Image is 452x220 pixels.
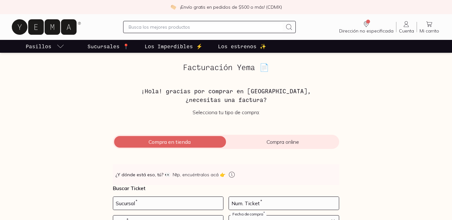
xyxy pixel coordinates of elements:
a: Los estrenos ✨ [217,40,267,53]
strong: ¿Y dónde está eso, tú? [115,171,170,178]
a: Cuenta [396,20,417,34]
span: Compra en tienda [113,139,226,145]
a: Sucursales 📍 [86,40,131,53]
p: Los estrenos ✨ [218,42,266,50]
a: Mi carrito [417,20,442,34]
span: 👀 [165,171,170,178]
p: Los Imperdibles ⚡️ [145,42,203,50]
span: Compra online [226,139,339,145]
p: Buscar Ticket [113,185,339,191]
input: Busca los mejores productos [129,23,283,31]
a: Los Imperdibles ⚡️ [143,40,204,53]
a: pasillo-todos-link [24,40,66,53]
a: Dirección no especificada [337,20,396,34]
img: check [170,4,176,10]
span: Dirección no especificada [339,28,393,34]
p: Pasillos [26,42,51,50]
span: Mi carrito [420,28,439,34]
p: Selecciona tu tipo de compra: [113,109,339,115]
p: Sucursales 📍 [87,42,129,50]
h2: Facturación Yema 📄 [113,63,339,71]
label: Fecha de compra [231,212,267,216]
p: ¡Envío gratis en pedidos de $500 o más! (CDMX) [180,4,282,10]
input: 728 [113,197,223,210]
input: 123 [229,197,339,210]
h3: ¡Hola! gracias por comprar en [GEOGRAPHIC_DATA], ¿necesitas una factura? [113,87,339,104]
span: Cuenta [399,28,414,34]
span: Ntp, encuéntralos acá 👉 [173,171,225,178]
